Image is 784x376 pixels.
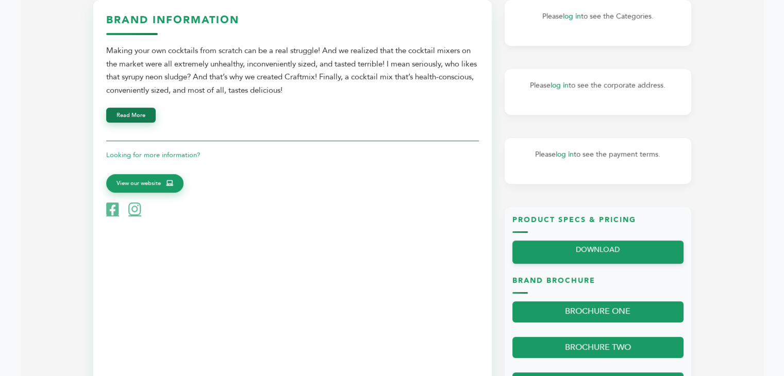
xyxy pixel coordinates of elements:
[515,79,681,92] p: Please to see the corporate address.
[106,44,479,97] div: Making your own cocktails from scratch can be a real struggle! And we realized that the cocktail ...
[106,174,184,193] a: View our website
[116,179,161,188] span: View our website
[512,301,683,322] a: BROCHURE ONE
[551,80,569,90] a: log in
[556,149,574,159] a: log in
[106,13,479,35] h3: Brand Information
[512,241,683,264] a: DOWNLOAD
[512,215,683,233] h3: Product Specs & Pricing
[106,149,479,161] p: Looking for more information?
[512,337,683,358] a: BROCHURE TWO
[512,276,683,294] h3: Brand Brochure
[563,11,581,21] a: log in
[106,108,156,123] button: Read More
[515,10,681,23] p: Please to see the Categories.
[515,148,681,161] p: Please to see the payment terms.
